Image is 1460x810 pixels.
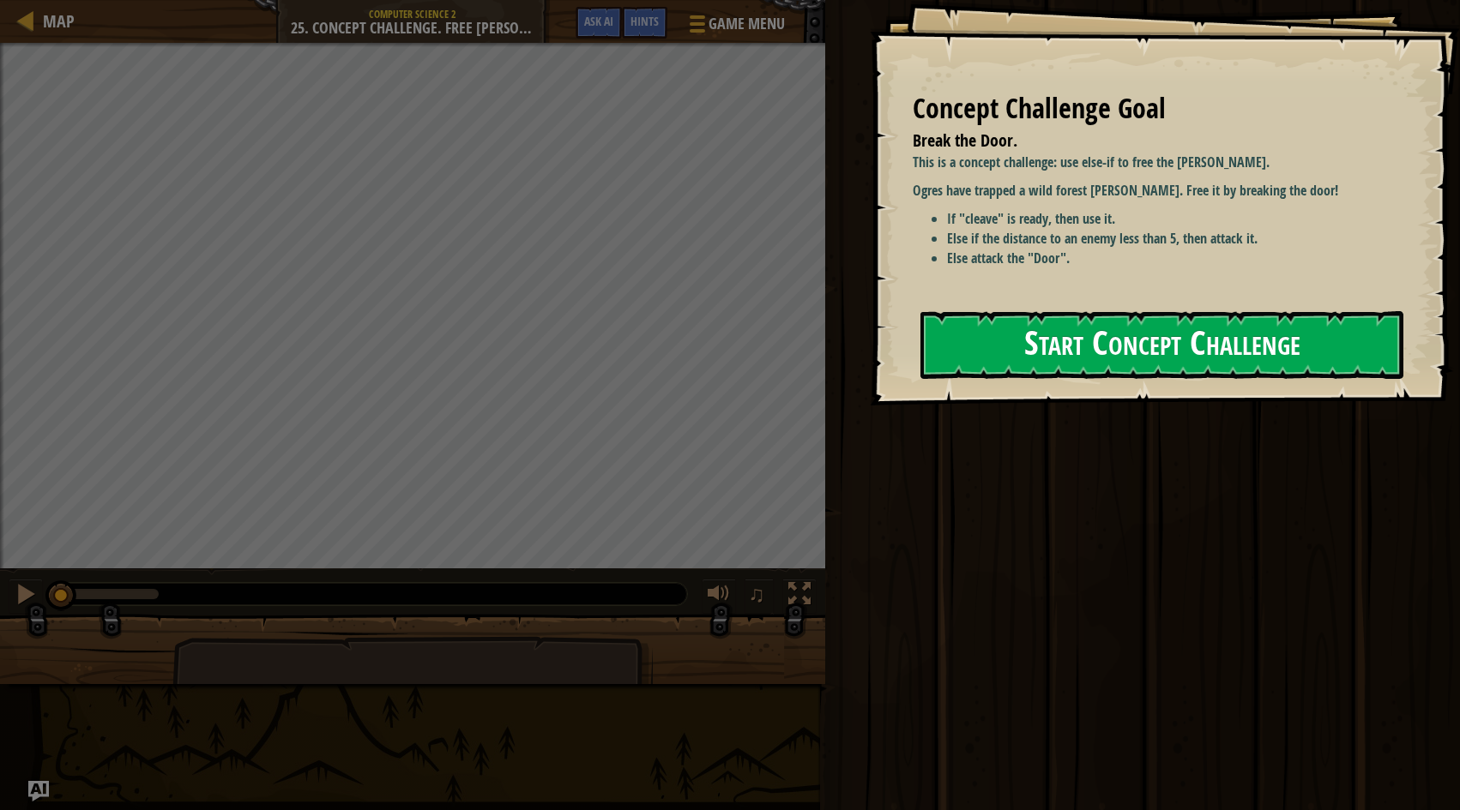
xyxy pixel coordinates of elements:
[913,89,1400,129] div: Concept Challenge Goal
[9,579,43,614] button: ⌘ + P: Pause
[28,781,49,801] button: Ask AI
[709,13,785,35] span: Game Menu
[891,129,1396,153] li: Break the Door.
[748,581,765,607] span: ♫
[43,9,75,33] span: Map
[34,9,75,33] a: Map
[702,579,736,614] button: Adjust volume
[920,311,1403,379] button: Start Concept Challenge
[913,181,1400,201] p: Ogres have trapped a wild forest [PERSON_NAME]. Free it by breaking the door!
[947,209,1400,229] li: If "cleave" is ready, then use it.
[913,129,1017,152] span: Break the Door.
[584,13,613,29] span: Ask AI
[913,153,1400,172] p: This is a concept challenge: use else-if to free the [PERSON_NAME].
[947,229,1400,249] li: Else if the distance to an enemy less than 5, then attack it.
[782,579,817,614] button: Toggle fullscreen
[676,7,795,47] button: Game Menu
[576,7,622,39] button: Ask AI
[745,579,774,614] button: ♫
[630,13,659,29] span: Hints
[947,249,1400,268] li: Else attack the "Door".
